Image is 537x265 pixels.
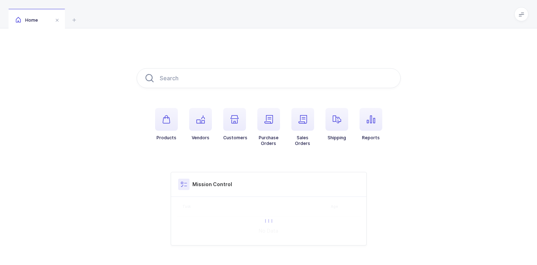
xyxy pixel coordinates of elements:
[155,108,178,141] button: Products
[325,108,348,141] button: Shipping
[189,108,212,141] button: Vendors
[360,108,382,141] button: Reports
[192,181,232,188] h3: Mission Control
[16,17,38,23] span: Home
[223,108,247,141] button: Customers
[291,108,314,146] button: SalesOrders
[137,68,401,88] input: Search
[257,108,280,146] button: PurchaseOrders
